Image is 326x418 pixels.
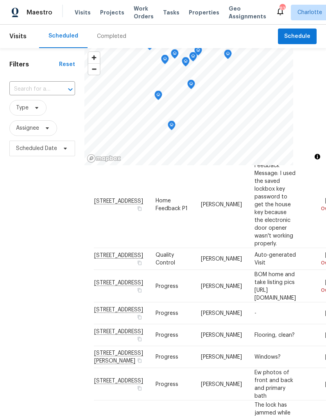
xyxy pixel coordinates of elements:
[84,48,293,165] canvas: Map
[136,336,143,343] button: Copy Address
[156,332,178,338] span: Progress
[201,332,242,338] span: [PERSON_NAME]
[97,32,126,40] div: Completed
[201,311,242,316] span: [PERSON_NAME]
[254,252,296,266] span: Auto-generated Visit
[254,311,256,316] span: -
[88,63,100,75] button: Zoom out
[313,152,322,161] button: Toggle attribution
[278,29,317,45] button: Schedule
[201,283,242,289] span: [PERSON_NAME]
[156,283,178,289] span: Progress
[16,124,39,132] span: Assignee
[156,354,178,360] span: Progress
[189,9,219,16] span: Properties
[171,49,179,61] div: Map marker
[156,198,188,211] span: Home Feedback P1
[168,121,176,133] div: Map marker
[254,163,296,246] span: Feedback Message: I used the saved lockbox key password to get the house key because the electron...
[201,256,242,262] span: [PERSON_NAME]
[9,28,27,45] span: Visits
[16,145,57,152] span: Scheduled Date
[59,61,75,68] div: Reset
[156,311,178,316] span: Progress
[194,46,202,58] div: Map marker
[161,55,169,67] div: Map marker
[9,83,53,95] input: Search for an address...
[224,50,232,62] div: Map marker
[27,9,52,16] span: Maestro
[182,57,190,69] div: Map marker
[163,10,179,15] span: Tasks
[136,259,143,266] button: Copy Address
[75,9,91,16] span: Visits
[156,381,178,387] span: Progress
[100,9,124,16] span: Projects
[229,5,266,20] span: Geo Assignments
[201,381,242,387] span: [PERSON_NAME]
[87,154,121,163] a: Mapbox homepage
[315,152,320,161] span: Toggle attribution
[88,64,100,75] span: Zoom out
[254,332,295,338] span: Flooring, clean?
[189,52,197,64] div: Map marker
[136,314,143,321] button: Copy Address
[9,61,59,68] h1: Filters
[254,354,281,360] span: Windows?
[187,80,195,92] div: Map marker
[284,32,310,41] span: Schedule
[136,357,143,364] button: Copy Address
[254,370,293,398] span: Ew photos of front and back and primary bath
[88,52,100,63] button: Zoom in
[297,9,322,16] span: Charlotte
[201,354,242,360] span: [PERSON_NAME]
[136,286,143,293] button: Copy Address
[136,384,143,391] button: Copy Address
[201,202,242,207] span: [PERSON_NAME]
[254,272,296,300] span: BOM home and take listing pics [URL][DOMAIN_NAME]
[279,5,285,13] div: 83
[16,104,29,112] span: Type
[136,205,143,212] button: Copy Address
[154,91,162,103] div: Map marker
[65,84,76,95] button: Open
[134,5,154,20] span: Work Orders
[156,252,175,266] span: Quality Control
[48,32,78,40] div: Scheduled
